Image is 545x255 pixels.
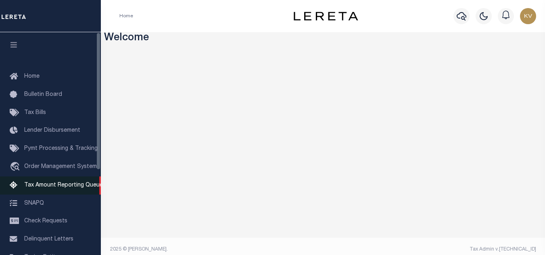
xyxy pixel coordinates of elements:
span: Bulletin Board [24,92,62,97]
i: travel_explore [10,162,23,172]
span: Pymt Processing & Tracking [24,146,98,151]
span: SNAPQ [24,200,44,206]
img: logo-dark.svg [294,12,358,21]
span: Lender Disbursement [24,128,80,133]
span: Delinquent Letters [24,236,73,242]
span: Tax Bills [24,110,46,116]
img: svg+xml;base64,PHN2ZyB4bWxucz0iaHR0cDovL3d3dy53My5vcmcvMjAwMC9zdmciIHBvaW50ZXItZXZlbnRzPSJub25lIi... [520,8,536,24]
span: Check Requests [24,218,67,224]
h3: Welcome [104,32,542,45]
div: Tax Admin v.[TECHNICAL_ID] [329,246,536,253]
span: Tax Amount Reporting Queue [24,182,103,188]
span: Order Management System [24,164,97,170]
span: Home [24,74,40,79]
div: 2025 © [PERSON_NAME]. [104,246,323,253]
li: Home [119,12,133,20]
